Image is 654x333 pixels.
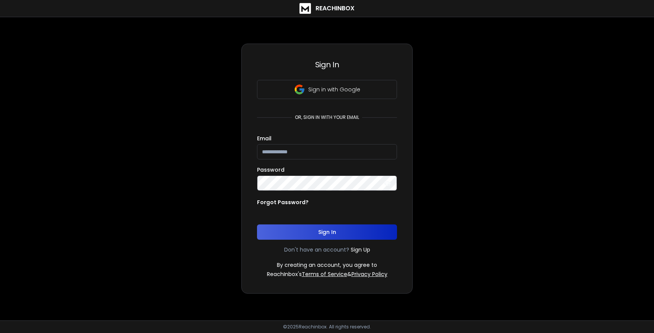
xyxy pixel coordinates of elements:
label: Password [257,167,285,172]
p: By creating an account, you agree to [277,261,377,269]
button: Sign In [257,224,397,240]
p: Forgot Password? [257,198,309,206]
img: logo [299,3,311,14]
a: Sign Up [351,246,370,253]
p: ReachInbox's & [267,270,387,278]
p: Sign in with Google [308,86,360,93]
h3: Sign In [257,59,397,70]
label: Email [257,136,272,141]
p: Don't have an account? [284,246,349,253]
a: Terms of Service [302,270,347,278]
a: ReachInbox [299,3,355,14]
p: or, sign in with your email [292,114,362,120]
p: © 2025 Reachinbox. All rights reserved. [283,324,371,330]
a: Privacy Policy [351,270,387,278]
button: Sign in with Google [257,80,397,99]
h1: ReachInbox [316,4,355,13]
